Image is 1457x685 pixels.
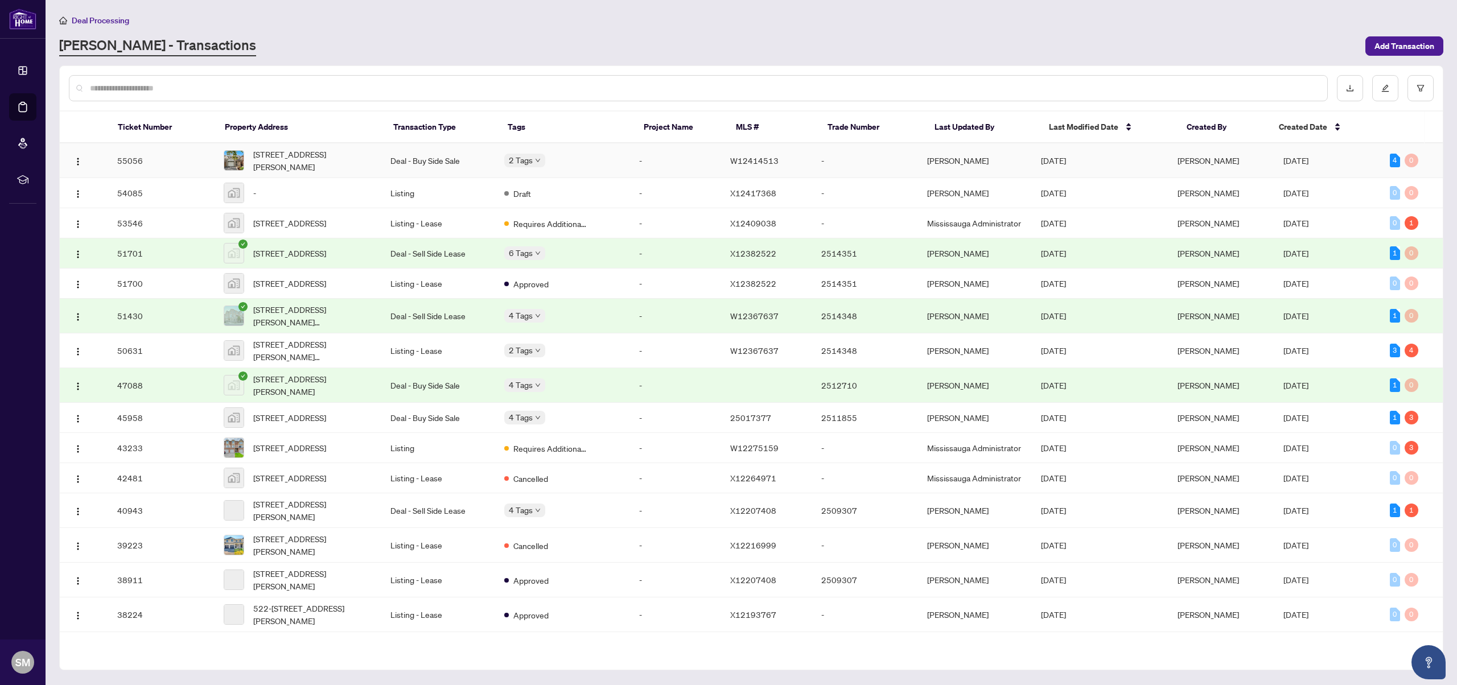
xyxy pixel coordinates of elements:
[1283,278,1308,288] span: [DATE]
[818,112,925,143] th: Trade Number
[381,433,495,463] td: Listing
[513,609,549,621] span: Approved
[1390,216,1400,230] div: 0
[108,403,215,433] td: 45958
[381,463,495,493] td: Listing - Lease
[1178,155,1239,166] span: [PERSON_NAME]
[216,112,384,143] th: Property Address
[1390,186,1400,200] div: 0
[224,438,244,457] img: thumbnail-img
[73,312,83,321] img: Logo
[730,218,776,228] span: X12409038
[1041,609,1066,620] span: [DATE]
[1405,573,1418,587] div: 0
[69,244,87,262] button: Logo
[812,463,919,493] td: -
[1270,112,1377,143] th: Created Date
[1405,277,1418,290] div: 0
[1041,380,1066,390] span: [DATE]
[1405,309,1418,323] div: 0
[253,411,326,424] span: [STREET_ADDRESS]
[1049,121,1118,133] span: Last Modified Date
[1178,575,1239,585] span: [PERSON_NAME]
[1407,75,1434,101] button: filter
[918,403,1032,433] td: [PERSON_NAME]
[253,303,372,328] span: [STREET_ADDRESS][PERSON_NAME][PERSON_NAME]
[72,15,129,26] span: Deal Processing
[513,472,548,485] span: Cancelled
[1390,573,1400,587] div: 0
[73,220,83,229] img: Logo
[381,333,495,368] td: Listing - Lease
[509,411,533,424] span: 4 Tags
[812,433,919,463] td: -
[1283,505,1308,515] span: [DATE]
[381,403,495,433] td: Deal - Buy Side Sale
[509,309,533,322] span: 4 Tags
[108,299,215,333] td: 51430
[59,16,67,24] span: home
[69,605,87,624] button: Logo
[918,463,1032,493] td: Mississauga Administrator
[1041,443,1066,453] span: [DATE]
[1405,504,1418,517] div: 1
[1279,121,1327,133] span: Created Date
[1283,248,1308,258] span: [DATE]
[812,563,919,597] td: 2509307
[253,567,372,592] span: [STREET_ADDRESS][PERSON_NAME]
[812,269,919,299] td: 2514351
[381,299,495,333] td: Deal - Sell Side Lease
[535,158,541,163] span: down
[69,469,87,487] button: Logo
[1041,248,1066,258] span: [DATE]
[73,347,83,356] img: Logo
[630,433,721,463] td: -
[918,143,1032,178] td: [PERSON_NAME]
[513,187,531,200] span: Draft
[1283,540,1308,550] span: [DATE]
[224,274,244,293] img: thumbnail-img
[535,415,541,420] span: down
[918,368,1032,403] td: [PERSON_NAME]
[630,493,721,528] td: -
[69,341,87,360] button: Logo
[812,403,919,433] td: 2511855
[108,463,215,493] td: 42481
[513,278,549,290] span: Approved
[513,539,548,552] span: Cancelled
[630,143,721,178] td: -
[730,345,779,356] span: W12367637
[509,504,533,517] span: 4 Tags
[253,441,326,454] span: [STREET_ADDRESS]
[73,414,83,423] img: Logo
[730,505,776,515] span: X12207408
[1372,75,1398,101] button: edit
[730,540,776,550] span: X12216999
[59,36,256,56] a: [PERSON_NAME] - Transactions
[253,498,372,523] span: [STREET_ADDRESS][PERSON_NAME]
[1041,188,1066,198] span: [DATE]
[1178,278,1239,288] span: [PERSON_NAME]
[69,571,87,589] button: Logo
[108,143,215,178] td: 55056
[1405,608,1418,621] div: 0
[1178,248,1239,258] span: [PERSON_NAME]
[73,157,83,166] img: Logo
[535,313,541,319] span: down
[1178,412,1239,423] span: [PERSON_NAME]
[73,382,83,391] img: Logo
[918,269,1032,299] td: [PERSON_NAME]
[630,563,721,597] td: -
[253,373,372,398] span: [STREET_ADDRESS][PERSON_NAME]
[925,112,1040,143] th: Last Updated By
[1411,645,1446,679] button: Open asap
[109,112,216,143] th: Ticket Number
[1178,473,1239,483] span: [PERSON_NAME]
[918,299,1032,333] td: [PERSON_NAME]
[238,240,248,249] span: check-circle
[1417,84,1425,92] span: filter
[730,248,776,258] span: X12382522
[381,178,495,208] td: Listing
[224,151,244,170] img: thumbnail-img
[812,493,919,528] td: 2509307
